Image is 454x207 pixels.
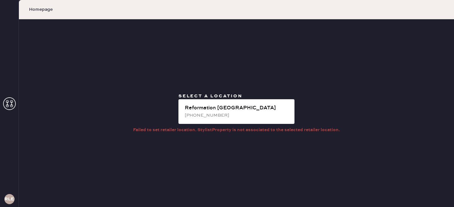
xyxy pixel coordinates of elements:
[4,197,15,201] h3: RLESA
[178,93,242,99] span: Select a location
[133,126,340,133] div: Failed to set retailer location. StylistProperty is not associated to the selected retailer locat...
[29,6,53,13] span: Homepage
[185,104,289,112] div: Reformation [GEOGRAPHIC_DATA]
[185,112,289,119] div: [PHONE_NUMBER]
